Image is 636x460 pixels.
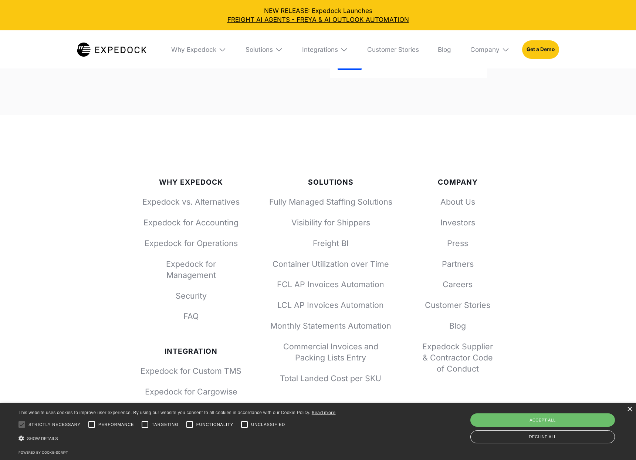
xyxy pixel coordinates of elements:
a: Expedock for Cargowise [140,386,242,397]
a: Visibility for Shippers [267,217,394,228]
a: Customer Stories [420,299,496,310]
a: Monthly Statements Automation [267,320,394,331]
div: Solutions [239,30,290,68]
span: Functionality [196,422,233,428]
a: Partners [420,258,496,269]
div: Why Expedock [140,178,242,187]
a: Careers [420,279,496,290]
a: Blog [420,320,496,331]
div: Integrations [296,30,355,68]
a: Investors [420,217,496,228]
div: Why Expedock [165,30,233,68]
div: NEW RELEASE: Expedock Launches [6,6,630,24]
a: Press [420,238,496,249]
div: Integrations [302,46,338,53]
a: Expedock for Operations [140,238,242,249]
a: About Us [420,196,496,207]
div: Company [464,30,516,68]
a: FAQ [140,310,242,322]
a: Expedock for Management [140,258,242,281]
div: Why Expedock [171,46,216,53]
a: Get a Demo [522,40,559,59]
span: Strictly necessary [28,422,81,428]
a: Freight BI [267,238,394,249]
div: Company [420,178,496,187]
a: Powered by cookie-script [18,450,68,454]
div: Decline all [470,430,615,443]
span: Unclassified [251,422,285,428]
a: Expedock for Custom TMS [140,365,242,376]
span: Targeting [152,422,178,428]
iframe: Chat Widget [509,380,636,460]
a: Blog [432,30,457,68]
a: Security [140,290,242,301]
a: Fully Managed Staffing Solutions [267,196,394,207]
span: Performance [98,422,134,428]
a: Read more [312,410,336,415]
a: Container Utilization over Time [267,258,394,269]
div: Integration [140,347,242,356]
span: This website uses cookies to improve user experience. By using our website you consent to all coo... [18,410,310,415]
div: Company [470,46,500,53]
a: Expedock Supplier & Contractor Code of Conduct [420,341,496,374]
span: Show details [27,436,58,441]
div: Show details [18,433,336,444]
a: Expedock for Accounting [140,217,242,228]
a: Expedock vs. Alternatives [140,196,242,207]
a: Customer Stories [361,30,425,68]
a: FCL AP Invoices Automation [267,279,394,290]
a: LCL AP Invoices Automation [267,299,394,310]
div: Solutions [246,46,273,53]
div: Accept all [470,413,615,427]
a: Commercial Invoices and Packing Lists Entry [267,341,394,363]
a: Total Landed Cost per SKU [267,373,394,384]
a: FREIGHT AI AGENTS - FREYA & AI OUTLOOK AUTOMATION [6,15,630,24]
div: Solutions [267,178,394,187]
